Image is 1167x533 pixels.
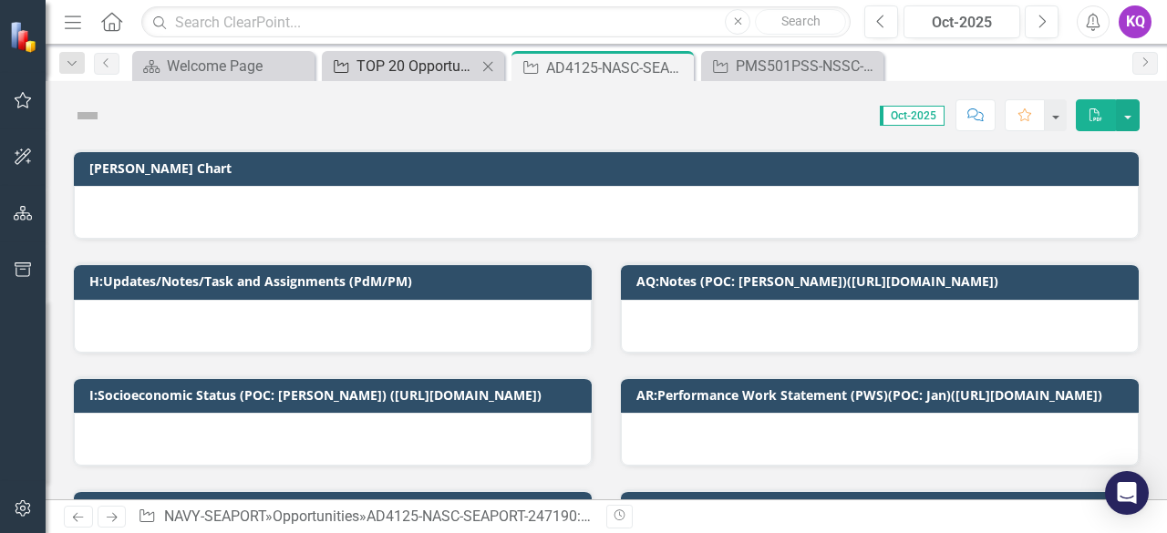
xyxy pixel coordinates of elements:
[781,14,821,28] span: Search
[636,388,1130,402] h3: AR:Performance Work Statement (PWS)(POC: Jan)([URL][DOMAIN_NAME])
[1119,5,1152,38] button: KQ
[89,274,583,288] h3: H:Updates/Notes/Task and Assignments (PdM/PM)
[356,55,477,77] div: TOP 20 Opportunities ([DATE] Process)
[164,507,265,525] a: NAVY-SEAPORT
[73,101,102,130] img: Not Defined
[141,6,851,38] input: Search ClearPoint...
[273,507,359,525] a: Opportunities
[736,55,879,77] div: PMS501PSS-NSSC-SEAPORT-240845: (PMS 501 PROFESSIONAL SUPPORT SERVICES (SEAPORT NXG))
[137,55,310,77] a: Welcome Page
[167,55,310,77] div: Welcome Page
[89,161,1130,175] h3: [PERSON_NAME] Chart
[138,507,593,528] div: » »
[755,9,846,35] button: Search
[326,55,477,77] a: TOP 20 Opportunities ([DATE] Process)
[1105,471,1149,515] div: Open Intercom Messenger
[910,12,1014,34] div: Oct-2025
[89,388,583,402] h3: I:Socioeconomic Status (POC: [PERSON_NAME]) ([URL][DOMAIN_NAME])
[9,21,41,53] img: ClearPoint Strategy
[880,106,945,126] span: Oct-2025
[546,56,689,79] div: AD4125-NASC-SEAPORT-247190: (SMALL BUSINESS INNOVATION RESEARCH PROGRAM AD4125 PROGRAM MANAGEMENT...
[636,274,1130,288] h3: AQ:Notes (POC: [PERSON_NAME])([URL][DOMAIN_NAME])
[706,55,879,77] a: PMS501PSS-NSSC-SEAPORT-240845: (PMS 501 PROFESSIONAL SUPPORT SERVICES (SEAPORT NXG))
[904,5,1020,38] button: Oct-2025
